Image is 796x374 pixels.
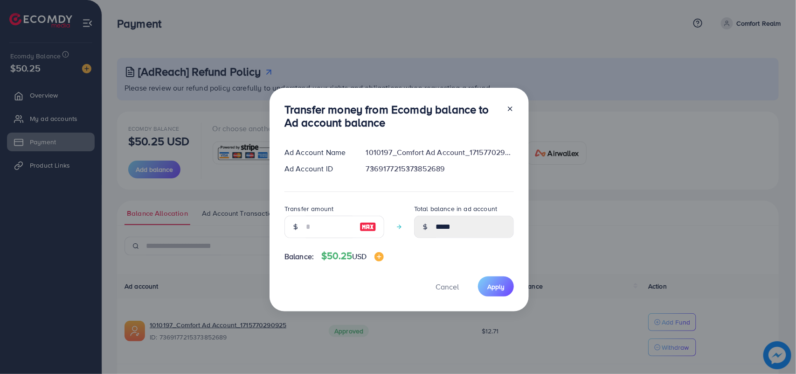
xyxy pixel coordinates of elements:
[277,147,359,158] div: Ad Account Name
[284,251,314,262] span: Balance:
[284,103,499,130] h3: Transfer money from Ecomdy balance to Ad account balance
[424,276,471,296] button: Cancel
[277,163,359,174] div: Ad Account ID
[487,282,505,291] span: Apply
[414,204,497,213] label: Total balance in ad account
[360,221,376,233] img: image
[359,147,521,158] div: 1010197_Comfort Ad Account_1715770290925
[352,251,367,261] span: USD
[359,163,521,174] div: 7369177215373852689
[321,250,383,262] h4: $50.25
[436,282,459,292] span: Cancel
[284,204,333,213] label: Transfer amount
[374,252,384,261] img: image
[478,276,514,296] button: Apply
